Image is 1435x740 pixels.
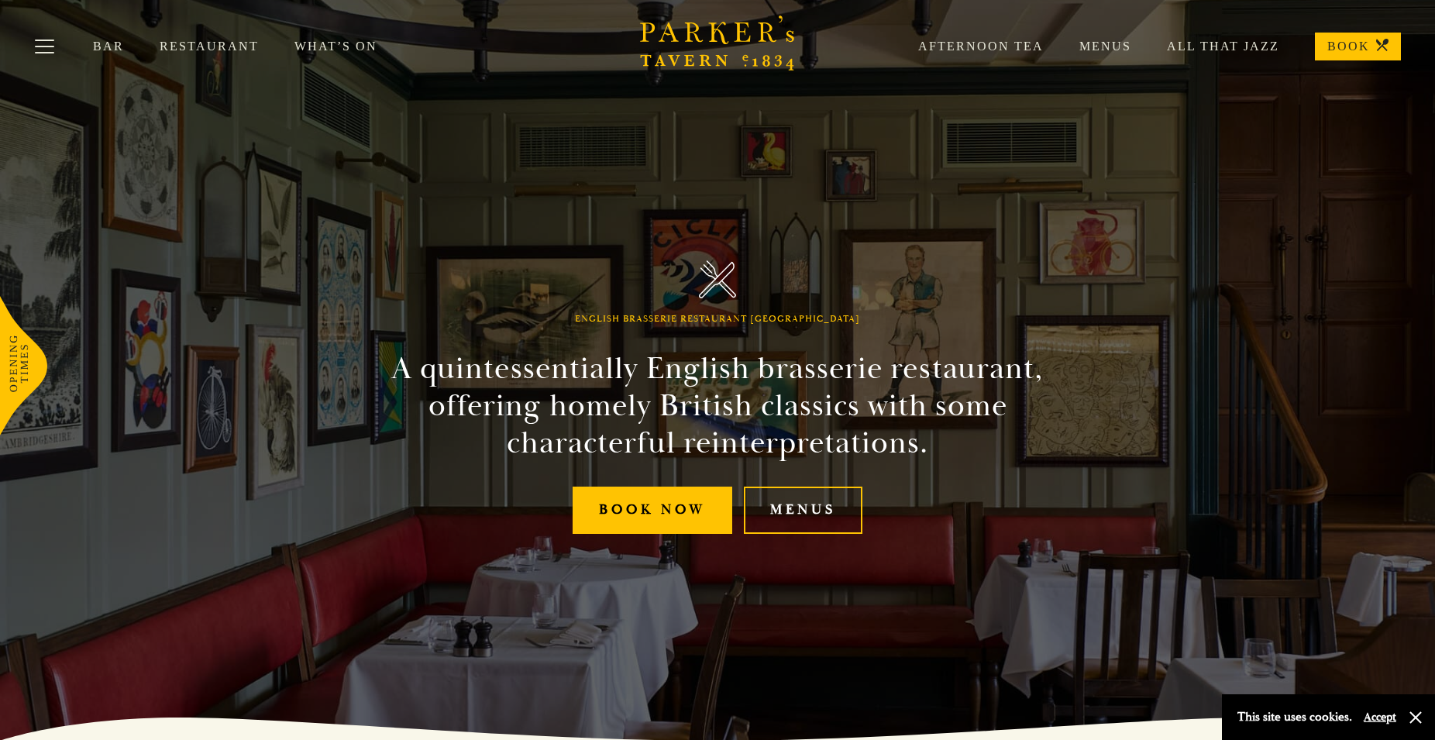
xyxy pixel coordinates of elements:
h1: English Brasserie Restaurant [GEOGRAPHIC_DATA] [575,314,860,325]
a: Menus [744,487,862,534]
img: Parker's Tavern Brasserie Cambridge [699,260,737,298]
button: Close and accept [1408,710,1423,725]
a: Book Now [573,487,732,534]
h2: A quintessentially English brasserie restaurant, offering homely British classics with some chara... [364,350,1071,462]
p: This site uses cookies. [1237,706,1352,728]
button: Accept [1364,710,1396,725]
